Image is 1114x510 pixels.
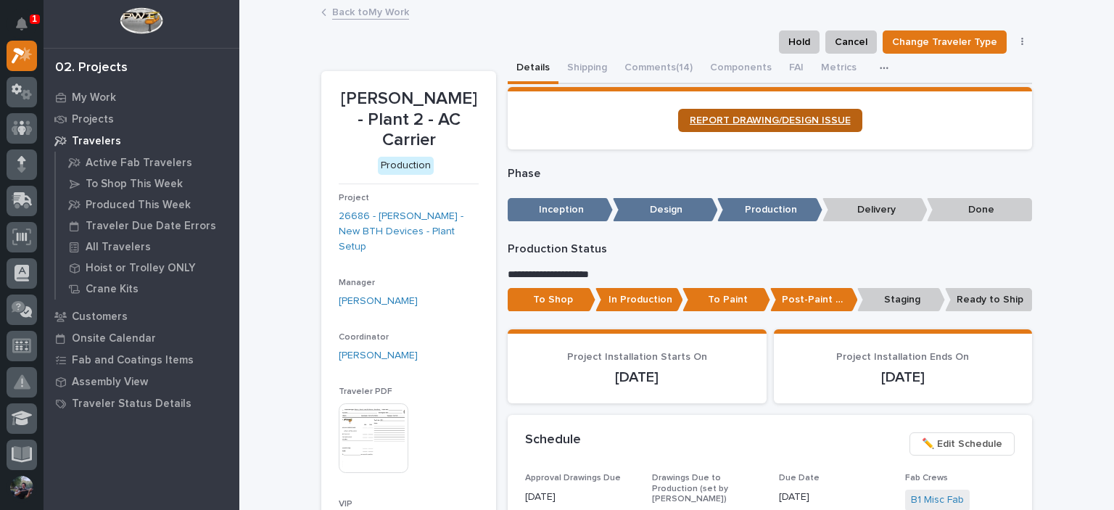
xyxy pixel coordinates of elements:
button: Metrics [812,54,865,84]
p: Production [717,198,822,222]
a: Assembly View [44,371,239,392]
p: [DATE] [779,490,888,505]
span: Drawings Due to Production (set by [PERSON_NAME]) [652,474,728,503]
span: Change Traveler Type [892,33,997,51]
a: [PERSON_NAME] [339,348,418,363]
p: Production Status [508,242,1032,256]
span: ✏️ Edit Schedule [922,435,1002,453]
p: All Travelers [86,241,151,254]
a: Traveler Status Details [44,392,239,414]
span: VIP [339,500,352,509]
p: Assembly View [72,376,148,389]
p: Ready to Ship [945,288,1033,312]
a: Traveler Due Date Errors [56,215,239,236]
p: Traveler Status Details [72,398,191,411]
button: FAI [780,54,812,84]
a: Customers [44,305,239,327]
div: Notifications1 [18,17,37,41]
a: My Work [44,86,239,108]
span: Coordinator [339,333,389,342]
button: Shipping [558,54,616,84]
p: Projects [72,113,114,126]
span: Cancel [835,33,867,51]
a: Produced This Week [56,194,239,215]
button: Comments (14) [616,54,701,84]
a: Crane Kits [56,279,239,299]
p: [DATE] [525,490,635,505]
div: Production [378,157,434,175]
p: Travelers [72,135,121,148]
a: [PERSON_NAME] [339,294,418,309]
p: Onsite Calendar [72,332,156,345]
p: Staging [857,288,945,312]
a: 26686 - [PERSON_NAME] - New BTH Devices - Plant Setup [339,209,479,254]
button: Components [701,54,780,84]
span: Hold [788,33,810,51]
a: Projects [44,108,239,130]
a: All Travelers [56,237,239,257]
p: [DATE] [525,369,749,386]
p: Active Fab Travelers [86,157,192,170]
button: Cancel [825,30,877,54]
a: B1 Misc Fab [911,493,964,508]
p: Design [613,198,718,222]
span: Project [339,194,369,202]
span: Manager [339,279,375,287]
a: Active Fab Travelers [56,152,239,173]
span: Project Installation Starts On [567,352,707,362]
p: Hoist or Trolley ONLY [86,262,196,275]
p: Produced This Week [86,199,191,212]
span: Approval Drawings Due [525,474,621,482]
p: In Production [595,288,683,312]
span: Fab Crews [905,474,948,482]
p: Customers [72,310,128,324]
p: [PERSON_NAME] - Plant 2 - AC Carrier [339,89,479,151]
a: REPORT DRAWING/DESIGN ISSUE [678,109,862,132]
a: To Shop This Week [56,173,239,194]
a: Hoist or Trolley ONLY [56,258,239,278]
div: 02. Projects [55,60,128,76]
h2: Schedule [525,432,581,448]
p: My Work [72,91,116,104]
button: Hold [779,30,820,54]
p: [DATE] [791,369,1015,386]
img: Workspace Logo [120,7,162,34]
p: To Shop This Week [86,178,183,191]
a: Fab and Coatings Items [44,349,239,371]
p: To Paint [682,288,770,312]
p: Delivery [822,198,928,222]
a: Onsite Calendar [44,327,239,349]
a: Back toMy Work [332,3,409,20]
span: Traveler PDF [339,387,392,396]
button: Change Traveler Type [883,30,1007,54]
p: To Shop [508,288,595,312]
p: Fab and Coatings Items [72,354,194,367]
button: Notifications [7,9,37,39]
span: Project Installation Ends On [836,352,969,362]
p: Traveler Due Date Errors [86,220,216,233]
p: 1 [32,14,37,24]
button: Details [508,54,558,84]
button: ✏️ Edit Schedule [909,432,1015,456]
a: Travelers [44,130,239,152]
p: Phase [508,167,1032,181]
span: REPORT DRAWING/DESIGN ISSUE [690,115,851,126]
button: users-avatar [7,472,37,503]
p: Crane Kits [86,283,139,296]
p: Done [927,198,1032,222]
p: Post-Paint Assembly [770,288,858,312]
span: Due Date [779,474,820,482]
p: Inception [508,198,613,222]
